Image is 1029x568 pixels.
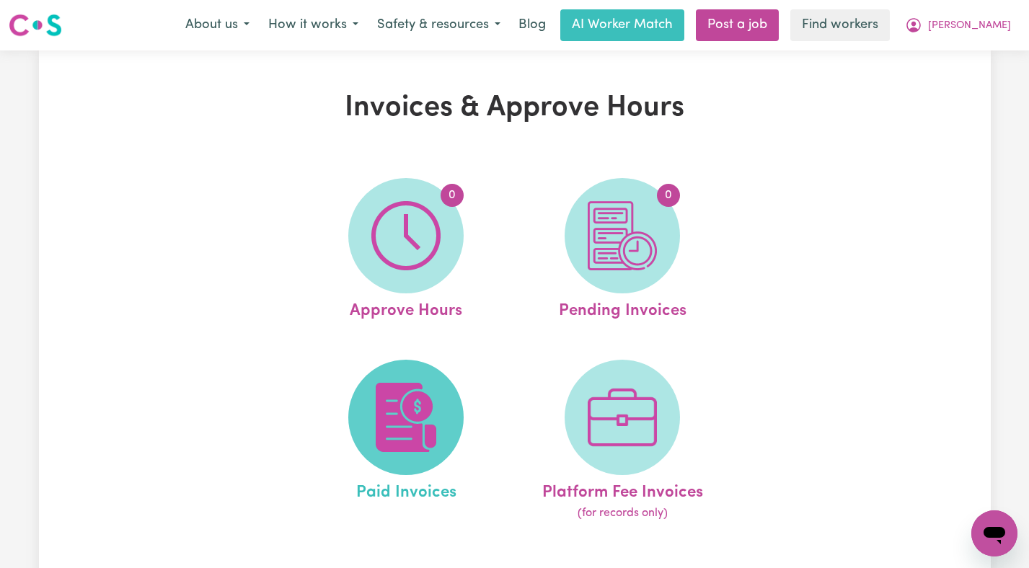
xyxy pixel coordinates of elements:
span: Pending Invoices [559,293,686,324]
a: Post a job [696,9,779,41]
span: 0 [441,184,464,207]
button: About us [176,10,259,40]
img: Careseekers logo [9,12,62,38]
span: [PERSON_NAME] [928,18,1011,34]
button: How it works [259,10,368,40]
a: Careseekers logo [9,9,62,42]
h1: Invoices & Approve Hours [206,91,823,125]
span: Paid Invoices [356,475,456,505]
span: Approve Hours [350,293,462,324]
span: (for records only) [578,505,668,522]
a: Platform Fee Invoices(for records only) [518,360,726,523]
a: Blog [510,9,555,41]
iframe: Button to launch messaging window [971,510,1017,556]
button: Safety & resources [368,10,510,40]
a: Find workers [790,9,890,41]
span: Platform Fee Invoices [542,475,703,505]
a: Paid Invoices [302,360,510,523]
button: My Account [896,10,1020,40]
a: Pending Invoices [518,178,726,324]
a: AI Worker Match [560,9,684,41]
a: Approve Hours [302,178,510,324]
span: 0 [657,184,680,207]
